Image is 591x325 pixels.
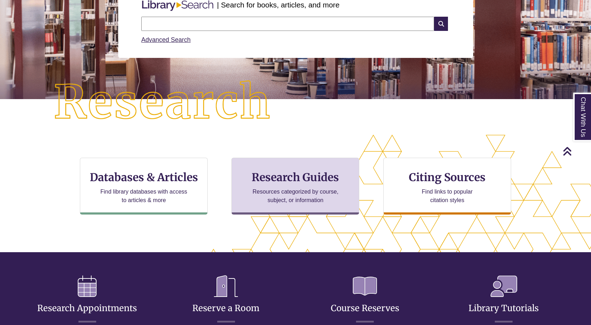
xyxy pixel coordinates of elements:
[434,17,448,31] i: Search
[383,158,511,215] a: Citing Sources Find links to popular citation styles
[37,286,137,314] a: Research Appointments
[469,286,539,314] a: Library Tutorials
[249,188,342,205] p: Resources categorized by course, subject, or information
[29,56,295,149] img: Research
[192,286,259,314] a: Reserve a Room
[80,158,208,215] a: Databases & Articles Find library databases with access to articles & more
[237,170,353,184] h3: Research Guides
[231,158,359,215] a: Research Guides Resources categorized by course, subject, or information
[141,36,191,43] a: Advanced Search
[86,170,202,184] h3: Databases & Articles
[563,146,589,156] a: Back to Top
[404,170,491,184] h3: Citing Sources
[98,188,190,205] p: Find library databases with access to articles & more
[331,286,399,314] a: Course Reserves
[412,188,482,205] p: Find links to popular citation styles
